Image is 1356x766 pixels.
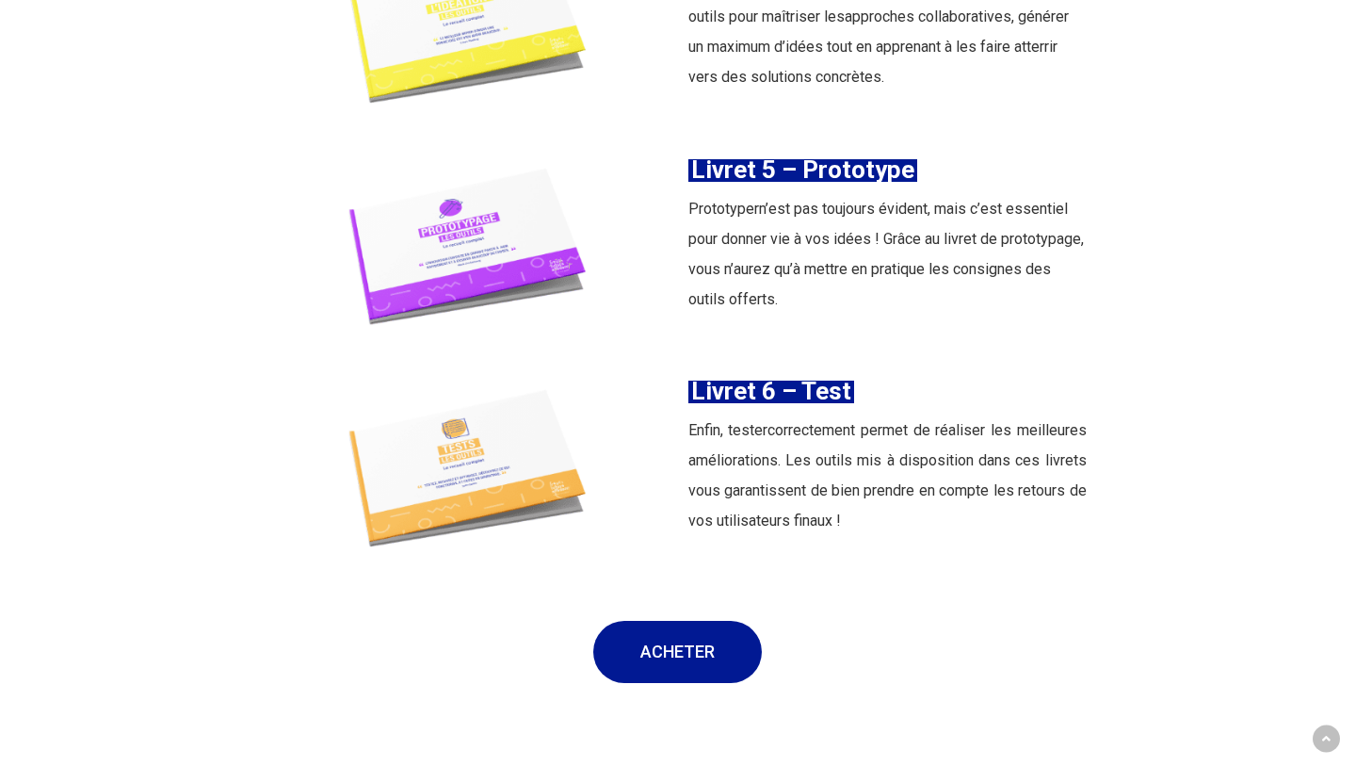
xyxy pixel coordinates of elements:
span: Livret 5 – Prototype [691,155,914,184]
span: r [754,200,759,218]
span: approches collaboratives [845,8,1011,25]
p: Prototype n’est pas toujours évident, mais c’est essentiel pour donner vie à vos idées ! Grâce au... [688,194,1087,315]
span: . [775,290,778,308]
a: ACHETER [593,621,762,683]
span: , générer un maximum d’idées tout en apprenant à les faire atterrir vers des solutions concrètes. [688,8,1069,86]
img: outils prototypage [269,153,668,351]
span: r [763,421,767,439]
span: s [769,451,778,469]
p: Enfin, teste correctement permet de réaliser les meilleures amélioration . Les outils mis à dispo... [688,416,1087,536]
span: Livret 6 – Test [691,377,851,405]
span: ACHETER [640,643,715,661]
img: outil test utilisateurs [269,374,668,573]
